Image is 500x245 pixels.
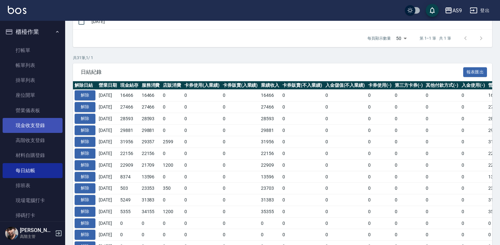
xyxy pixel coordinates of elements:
td: 0 [393,159,424,171]
td: 0 [324,171,367,183]
td: 16466 [259,90,281,101]
button: AS9 [442,4,464,17]
td: 27466 [140,101,162,113]
td: 0 [221,206,260,217]
td: 0 [281,90,324,101]
td: 0 [183,124,221,136]
th: 卡券使用(-) [366,81,393,90]
td: 31956 [259,136,281,148]
td: 0 [366,90,393,101]
td: 0 [183,171,221,183]
td: 0 [460,90,487,101]
td: 0 [324,148,367,160]
button: 解除 [75,148,95,159]
p: 每頁顯示數量 [367,35,391,41]
td: 29357 [140,136,162,148]
span: 日結紀錄 [81,69,463,75]
td: 0 [324,229,367,241]
td: 0 [161,124,183,136]
td: 0 [259,217,281,229]
td: 5355 [119,206,140,217]
td: 0 [221,171,260,183]
td: [DATE] [97,113,119,124]
p: 共 31 筆, 1 / 1 [73,55,492,61]
td: 0 [281,124,324,136]
td: 31956 [119,136,140,148]
td: 0 [424,136,460,148]
td: 0 [424,101,460,113]
td: 0 [161,101,183,113]
td: 0 [281,159,324,171]
td: [DATE] [97,101,119,113]
td: [DATE] [97,217,119,229]
td: 0 [366,148,393,160]
td: 0 [424,229,460,241]
td: 0 [221,113,260,124]
td: 0 [119,217,140,229]
a: 營業儀表板 [3,103,63,118]
div: 50 [393,30,409,47]
td: 350 [161,183,183,194]
td: 0 [424,183,460,194]
td: 0 [366,113,393,124]
td: 0 [281,194,324,206]
td: 0 [281,206,324,217]
td: 0 [393,183,424,194]
td: 0 [221,217,260,229]
td: 16466 [140,90,162,101]
td: 0 [393,124,424,136]
th: 第三方卡券(-) [393,81,424,90]
td: 27466 [259,101,281,113]
td: 0 [393,101,424,113]
td: 0 [183,194,221,206]
td: 0 [161,229,183,241]
button: 解除 [75,218,95,228]
td: 8374 [119,171,140,183]
td: 0 [221,229,260,241]
th: 卡券販賣(不入業績) [281,81,324,90]
td: 0 [161,194,183,206]
td: 0 [460,194,487,206]
td: 0 [324,101,367,113]
td: 34155 [140,206,162,217]
td: 22156 [259,148,281,160]
td: 13596 [259,171,281,183]
td: [DATE] [97,124,119,136]
td: 0 [324,113,367,124]
a: 報表匯出 [463,69,487,75]
button: 解除 [75,137,95,147]
td: 0 [393,148,424,160]
td: 0 [324,124,367,136]
p: 高階主管 [20,234,53,239]
td: 29881 [259,124,281,136]
a: 座位開單 [3,88,63,103]
button: 解除 [75,102,95,112]
td: 0 [161,171,183,183]
td: 0 [393,113,424,124]
td: 0 [183,183,221,194]
td: 503 [119,183,140,194]
button: 解除 [75,160,95,170]
td: 0 [140,229,162,241]
th: 入金儲值(不入業績) [324,81,367,90]
td: [DATE] [97,229,119,241]
td: 16466 [119,90,140,101]
button: 登出 [467,5,492,17]
td: 0 [281,183,324,194]
td: 0 [460,206,487,217]
td: 0 [460,229,487,241]
td: 35355 [259,206,281,217]
td: 0 [221,183,260,194]
td: 0 [281,148,324,160]
td: 0 [424,90,460,101]
th: 營業日期 [97,81,119,90]
td: 0 [366,101,393,113]
td: 0 [161,148,183,160]
td: 0 [183,217,221,229]
td: 0 [366,124,393,136]
td: 1200 [161,206,183,217]
td: 0 [393,171,424,183]
td: 13596 [140,171,162,183]
td: 0 [221,159,260,171]
a: 每日結帳 [3,163,63,178]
